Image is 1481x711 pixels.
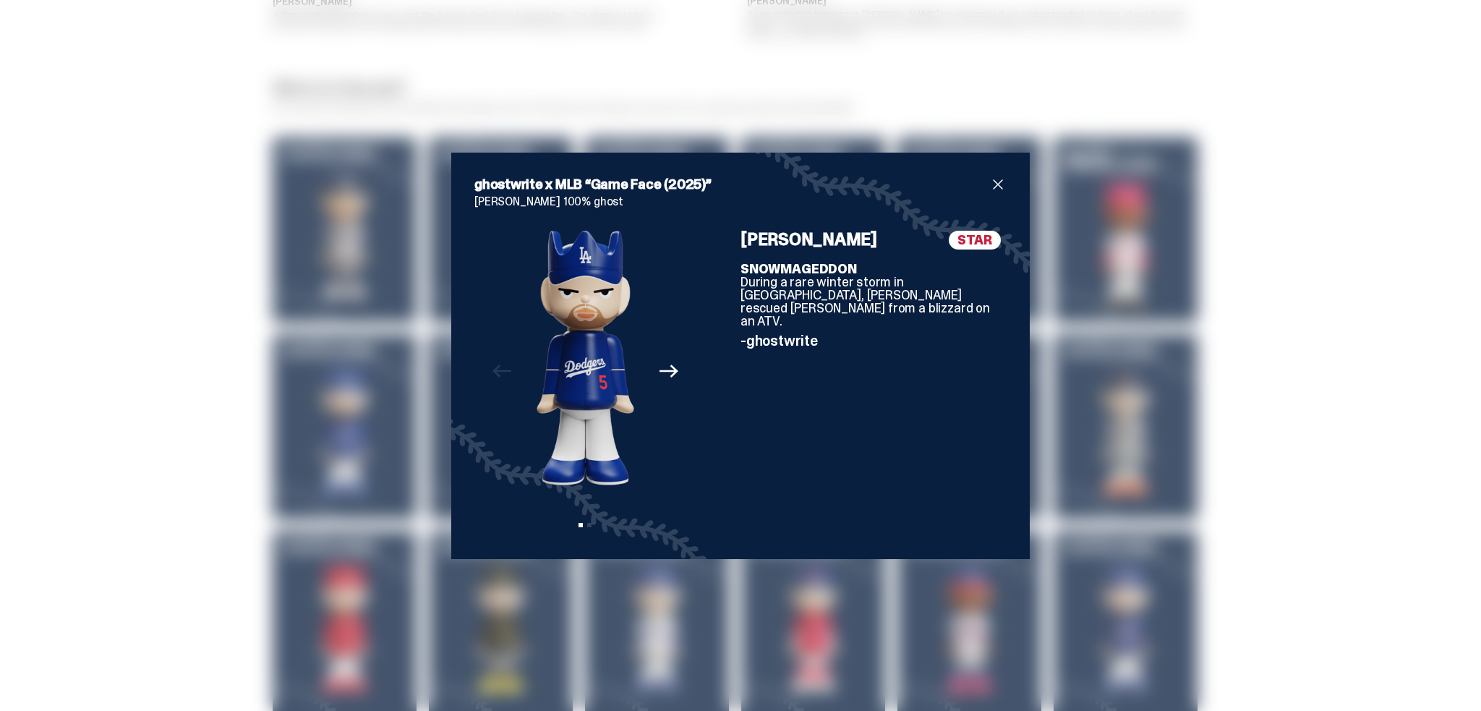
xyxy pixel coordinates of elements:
[740,260,857,278] b: SNOWMAGEDDON
[989,176,1007,193] button: close
[740,263,1007,328] p: During a rare winter storm in [GEOGRAPHIC_DATA], [PERSON_NAME] rescued [PERSON_NAME] from a blizz...
[579,523,583,527] button: View slide 1
[537,231,634,486] img: Property%201=Freddie%20Freeman,%20Property%202=true,%20Angle=Front.png
[474,196,1007,208] p: [PERSON_NAME] 100% ghost
[474,176,989,193] h2: ghostwrite x MLB “Game Face (2025)”
[740,231,1007,248] h4: [PERSON_NAME]
[653,356,685,388] button: Next
[587,523,592,527] button: View slide 2
[949,231,1001,250] span: STAR
[740,333,1007,348] p: -ghostwrite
